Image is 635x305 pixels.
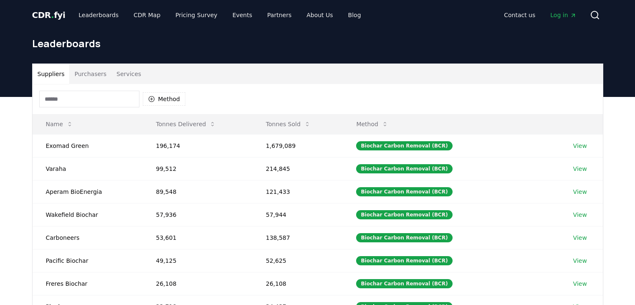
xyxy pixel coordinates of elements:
[72,8,125,23] a: Leaderboards
[143,249,253,272] td: 49,125
[349,116,395,132] button: Method
[127,8,167,23] a: CDR Map
[261,8,298,23] a: Partners
[33,272,143,295] td: Freres Biochar
[32,9,66,21] a: CDR.fyi
[69,64,111,84] button: Purchasers
[356,187,452,196] div: Biochar Carbon Removal (BCR)
[143,180,253,203] td: 89,548
[253,134,343,157] td: 1,679,089
[72,8,367,23] nav: Main
[356,210,452,219] div: Biochar Carbon Removal (BCR)
[573,142,587,150] a: View
[39,116,80,132] button: Name
[143,226,253,249] td: 53,601
[33,134,143,157] td: Exomad Green
[253,272,343,295] td: 26,108
[550,11,576,19] span: Log in
[573,280,587,288] a: View
[497,8,542,23] a: Contact us
[356,233,452,242] div: Biochar Carbon Removal (BCR)
[169,8,224,23] a: Pricing Survey
[573,188,587,196] a: View
[356,164,452,173] div: Biochar Carbon Removal (BCR)
[32,37,603,50] h1: Leaderboards
[259,116,317,132] button: Tonnes Sold
[573,165,587,173] a: View
[573,257,587,265] a: View
[33,64,70,84] button: Suppliers
[33,180,143,203] td: Aperam BioEnergia
[143,203,253,226] td: 57,936
[356,141,452,150] div: Biochar Carbon Removal (BCR)
[253,157,343,180] td: 214,845
[33,249,143,272] td: Pacific Biochar
[497,8,583,23] nav: Main
[33,226,143,249] td: Carboneers
[253,203,343,226] td: 57,944
[544,8,583,23] a: Log in
[33,157,143,180] td: Varaha
[573,211,587,219] a: View
[573,234,587,242] a: View
[226,8,259,23] a: Events
[33,203,143,226] td: Wakefield Biochar
[356,279,452,288] div: Biochar Carbon Removal (BCR)
[253,180,343,203] td: 121,433
[111,64,146,84] button: Services
[253,226,343,249] td: 138,587
[51,10,54,20] span: .
[143,92,186,106] button: Method
[32,10,66,20] span: CDR fyi
[143,134,253,157] td: 196,174
[253,249,343,272] td: 52,625
[149,116,223,132] button: Tonnes Delivered
[342,8,368,23] a: Blog
[300,8,339,23] a: About Us
[143,157,253,180] td: 99,512
[356,256,452,265] div: Biochar Carbon Removal (BCR)
[143,272,253,295] td: 26,108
